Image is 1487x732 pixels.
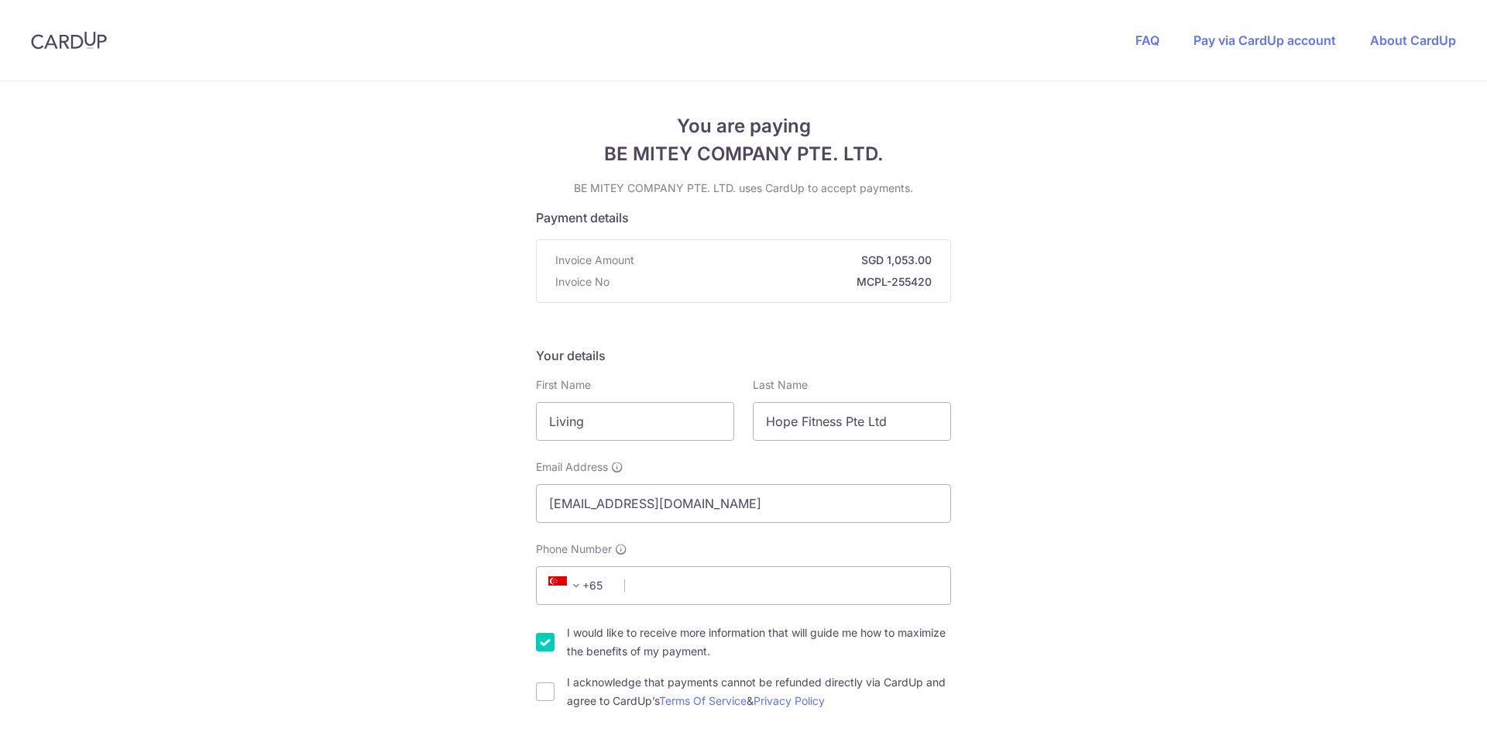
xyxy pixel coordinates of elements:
span: Invoice Amount [555,253,634,268]
span: You are paying [536,112,951,140]
span: +65 [544,576,613,595]
a: Privacy Policy [754,694,825,707]
span: +65 [548,576,586,595]
input: Email address [536,484,951,523]
span: BE MITEY COMPANY PTE. LTD. [536,140,951,168]
input: Last name [753,402,951,441]
img: CardUp [31,31,107,50]
label: Last Name [753,377,808,393]
input: First name [536,402,734,441]
a: Terms Of Service [659,694,747,707]
h5: Payment details [536,208,951,227]
a: FAQ [1135,33,1159,48]
label: First Name [536,377,591,393]
a: Pay via CardUp account [1193,33,1336,48]
label: I would like to receive more information that will guide me how to maximize the benefits of my pa... [567,624,951,661]
label: I acknowledge that payments cannot be refunded directly via CardUp and agree to CardUp’s & [567,673,951,710]
h5: Your details [536,346,951,365]
strong: MCPL-255420 [616,274,932,290]
span: Phone Number [536,541,612,557]
span: Invoice No [555,274,610,290]
strong: SGD 1,053.00 [640,253,932,268]
a: About CardUp [1370,33,1456,48]
span: Email Address [536,459,608,475]
p: BE MITEY COMPANY PTE. LTD. uses CardUp to accept payments. [536,180,951,196]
